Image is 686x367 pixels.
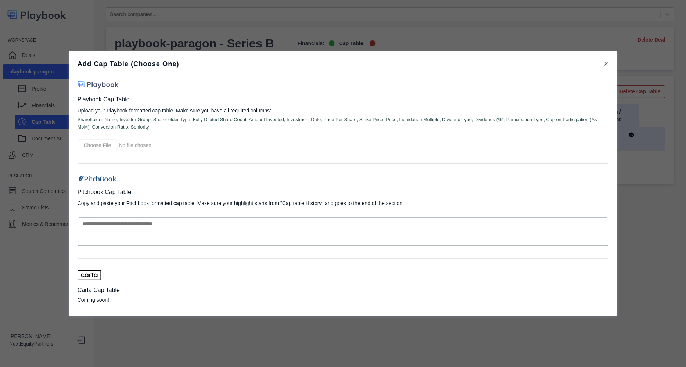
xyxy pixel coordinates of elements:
[78,270,101,280] img: carta-logo
[78,199,609,207] p: Copy and paste your Pitchbook formatted cap table. Make sure your highlight starts from "Cap tabl...
[78,107,609,115] p: Upload your Playbook formatted cap table. Make sure you have all required columns:
[78,188,609,197] p: Pitchbook Cap Table
[78,296,609,304] p: Coming soon!
[78,175,119,182] img: pitchbook-logo
[78,116,609,130] p: Shareholder Name, Investor Group, Shareholder Type, Fully Diluted Share Count, Amount Invested, I...
[78,79,119,90] img: playbook-logo
[78,61,179,66] p: Add Cap Table (Choose One)
[78,96,609,104] p: Playbook Cap Table
[78,286,609,295] p: Carta Cap Table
